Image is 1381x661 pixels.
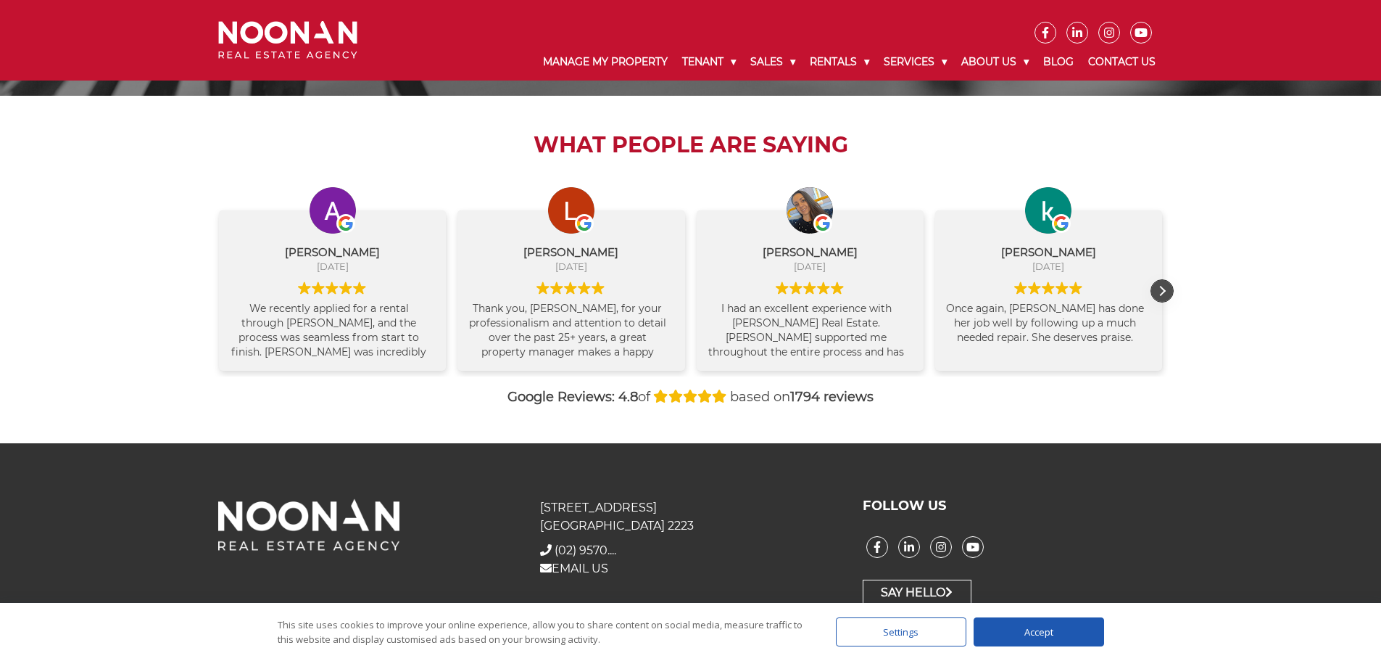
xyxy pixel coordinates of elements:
div: This site uses cookies to improve your online experience, allow you to share content on social me... [278,617,807,646]
img: Anwar Ahmad profile picture [310,187,356,234]
img: Lindsay Rogers profile picture [548,187,594,234]
div: [PERSON_NAME] [230,245,435,260]
a: EMAIL US [540,562,608,575]
div: Accept [974,617,1104,646]
a: About Us [954,44,1036,81]
img: Google [789,282,803,295]
img: Google [536,282,550,295]
img: Google [1014,282,1027,295]
a: Say Hello [863,580,971,606]
img: Google [1028,282,1041,295]
a: Blog [1036,44,1081,81]
img: Google [803,282,816,295]
div: [DATE] [708,260,913,273]
img: Google [564,282,577,295]
img: Google [325,282,339,295]
p: [STREET_ADDRESS] [GEOGRAPHIC_DATA] 2223 [540,498,840,535]
div: Once again, [PERSON_NAME] has done her job well by following up a much needed repair. She deserve... [946,301,1151,360]
img: Google [817,282,830,295]
img: Google [353,282,366,295]
img: kevin foo profile picture [1025,187,1071,234]
img: Google [298,282,311,295]
a: Tenant [675,44,743,81]
strong: 1794 reviews [790,389,874,405]
img: Kelly Parreira profile picture [787,187,833,234]
img: Google [813,214,832,233]
div: [PERSON_NAME] [468,245,673,260]
div: [PERSON_NAME] [946,245,1151,260]
strong: Google Reviews: [507,389,615,405]
img: Google [578,282,591,295]
img: Google [575,214,594,233]
span: based on [730,389,874,405]
img: Google [550,282,563,295]
img: Google [592,282,605,295]
strong: 4.8 [618,389,638,405]
div: [DATE] [946,260,1151,273]
img: Google [312,282,325,295]
a: Click to reveal phone number [555,543,616,557]
img: Google [831,282,844,295]
div: [DATE] [468,260,673,273]
h3: FOLLOW US [863,498,1163,514]
a: Services [876,44,954,81]
img: Google [339,282,352,295]
img: Google [336,214,355,233]
div: Thank you, [PERSON_NAME], for your professionalism and attention to detail over the past 25+ year... [468,301,673,360]
img: Google [1042,282,1055,295]
img: Google [1069,282,1082,295]
img: Google [776,282,789,295]
a: Contact Us [1081,44,1163,81]
div: [PERSON_NAME] [708,245,913,260]
img: Google [1056,282,1069,295]
span: of [618,389,650,405]
div: We recently applied for a rental through [PERSON_NAME], and the process was seamless from start t... [230,301,435,360]
div: Next review [1151,280,1173,302]
a: Sales [743,44,803,81]
span: (02) 9570.... [555,543,616,557]
h2: What People are Saying [207,132,1174,158]
div: I had an excellent experience with [PERSON_NAME] Real Estate. [PERSON_NAME] supported me througho... [708,301,913,360]
img: Google [1052,214,1071,233]
div: [DATE] [230,260,435,273]
a: Manage My Property [536,44,675,81]
div: Settings [836,617,966,646]
a: Rentals [803,44,876,81]
img: Noonan Real Estate Agency [218,21,357,59]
